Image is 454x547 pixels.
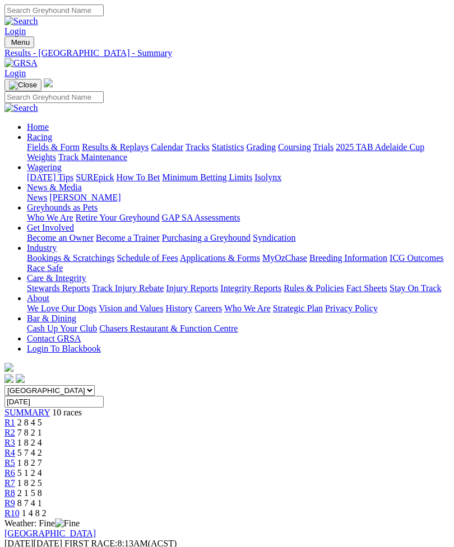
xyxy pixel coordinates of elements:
a: Statistics [212,142,244,152]
a: Who We Are [224,303,271,313]
a: Coursing [278,142,311,152]
a: R10 [4,508,20,518]
a: Race Safe [27,263,63,273]
a: GAP SA Assessments [162,213,240,222]
span: 10 races [52,408,82,417]
img: logo-grsa-white.png [44,78,53,87]
a: Track Maintenance [58,152,127,162]
a: Isolynx [254,172,281,182]
span: 5 7 4 2 [17,448,42,457]
a: History [165,303,192,313]
div: Industry [27,253,450,273]
a: Breeding Information [309,253,387,263]
a: Tracks [186,142,210,152]
div: Racing [27,142,450,162]
a: ICG Outcomes [390,253,443,263]
a: Strategic Plan [273,303,323,313]
a: News [27,193,47,202]
span: 1 4 8 2 [22,508,47,518]
button: Toggle navigation [4,36,34,48]
span: 2 1 5 8 [17,488,42,498]
div: Bar & Dining [27,324,450,334]
a: We Love Our Dogs [27,303,96,313]
a: Bar & Dining [27,314,76,323]
input: Search [4,91,104,103]
a: News & Media [27,183,82,192]
a: Care & Integrity [27,273,86,283]
span: 2 8 4 5 [17,418,42,427]
a: [DATE] Tips [27,172,73,182]
span: 7 8 2 1 [17,428,42,437]
a: Calendar [151,142,183,152]
img: Search [4,16,38,26]
a: R5 [4,458,15,467]
a: 2025 TAB Adelaide Cup [336,142,424,152]
span: 5 1 2 4 [17,468,42,478]
input: Search [4,4,104,16]
a: Login [4,26,26,36]
a: Bookings & Scratchings [27,253,114,263]
a: Home [27,122,49,132]
a: Contact GRSA [27,334,81,343]
button: Toggle navigation [4,79,41,91]
a: Grading [247,142,276,152]
a: Become an Owner [27,233,94,242]
a: Industry [27,243,57,253]
a: R4 [4,448,15,457]
a: Get Involved [27,223,74,232]
img: Search [4,103,38,113]
a: Stay On Track [390,283,441,293]
div: About [27,303,450,314]
a: Syndication [253,233,295,242]
a: Results - [GEOGRAPHIC_DATA] - Summary [4,48,450,58]
span: R6 [4,468,15,478]
img: Close [9,81,37,90]
img: logo-grsa-white.png [4,363,13,372]
a: Injury Reports [166,283,218,293]
span: R2 [4,428,15,437]
a: Careers [194,303,222,313]
span: 1 8 2 5 [17,478,42,488]
div: Wagering [27,172,450,183]
a: Purchasing a Greyhound [162,233,251,242]
input: Select date [4,396,104,408]
img: Fine [55,518,80,529]
a: R8 [4,488,15,498]
span: 1 8 2 7 [17,458,42,467]
span: Menu [11,38,30,46]
a: Racing [27,132,52,142]
a: Integrity Reports [220,283,281,293]
img: facebook.svg [4,374,13,383]
a: Schedule of Fees [117,253,178,263]
a: [GEOGRAPHIC_DATA] [4,529,96,538]
a: R3 [4,438,15,447]
a: Greyhounds as Pets [27,203,98,212]
a: Track Injury Rebate [92,283,164,293]
span: SUMMARY [4,408,50,417]
a: Weights [27,152,56,162]
a: Privacy Policy [325,303,378,313]
a: Retire Your Greyhound [76,213,160,222]
a: How To Bet [117,172,160,182]
div: Care & Integrity [27,283,450,293]
a: R1 [4,418,15,427]
a: Trials [313,142,333,152]
a: R7 [4,478,15,488]
a: Login To Blackbook [27,344,101,353]
img: GRSA [4,58,38,68]
img: twitter.svg [16,374,25,383]
a: Fact Sheets [346,283,387,293]
a: Wagering [27,162,62,172]
div: Get Involved [27,233,450,243]
a: Rules & Policies [284,283,344,293]
a: Fields & Form [27,142,80,152]
div: Greyhounds as Pets [27,213,450,223]
span: Weather: Fine [4,518,80,528]
a: Chasers Restaurant & Function Centre [99,324,238,333]
a: Vision and Values [99,303,163,313]
a: Results & Replays [82,142,149,152]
